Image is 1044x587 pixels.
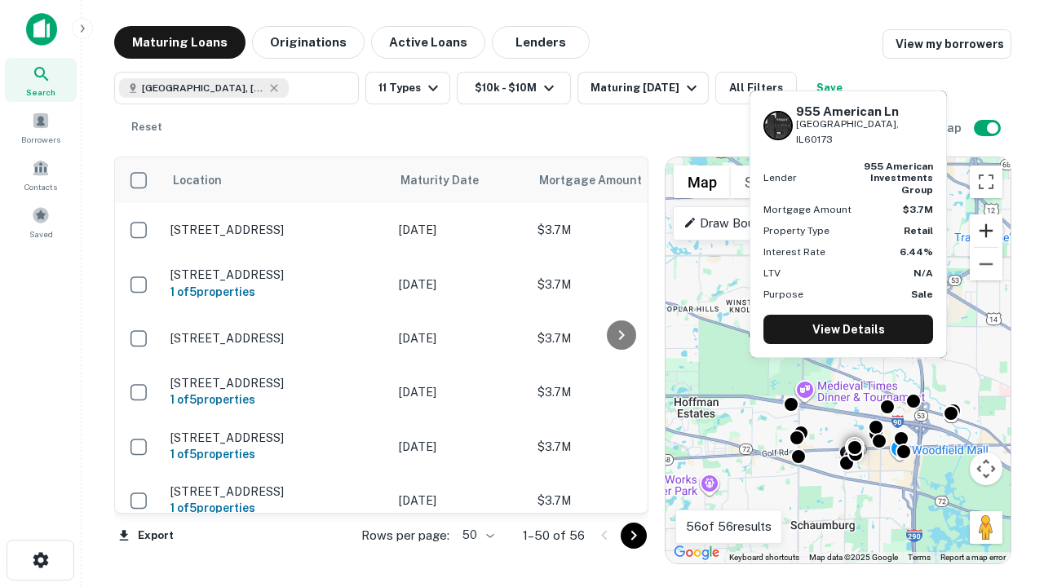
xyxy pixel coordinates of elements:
[970,166,1002,198] button: Toggle fullscreen view
[21,133,60,146] span: Borrowers
[399,329,521,347] p: [DATE]
[529,157,709,203] th: Mortgage Amount
[492,26,590,59] button: Lenders
[361,526,449,545] p: Rows per page:
[523,526,585,545] p: 1–50 of 56
[142,81,264,95] span: [GEOGRAPHIC_DATA], [GEOGRAPHIC_DATA]
[5,105,77,149] a: Borrowers
[537,276,701,293] p: $3.7M
[537,492,701,510] p: $3.7M
[26,13,57,46] img: capitalize-icon.png
[24,180,57,193] span: Contacts
[121,111,173,143] button: Reset
[391,157,529,203] th: Maturity Date
[970,248,1002,280] button: Zoom out
[29,227,53,241] span: Saved
[399,276,521,293] p: [DATE]
[399,438,521,456] p: [DATE]
[883,29,1011,59] a: View my borrowers
[670,542,723,563] img: Google
[170,376,383,391] p: [STREET_ADDRESS]
[729,552,799,563] button: Keyboard shortcuts
[252,26,365,59] button: Originations
[537,221,701,239] p: $3.7M
[763,202,852,217] p: Mortgage Amount
[170,267,383,282] p: [STREET_ADDRESS]
[400,170,500,190] span: Maturity Date
[763,245,825,259] p: Interest Rate
[940,553,1006,562] a: Report a map error
[900,246,933,258] strong: 6.44%
[763,287,803,302] p: Purpose
[731,166,812,198] button: Show satellite imagery
[170,283,383,301] h6: 1 of 5 properties
[399,221,521,239] p: [DATE]
[763,266,781,280] p: LTV
[5,200,77,244] a: Saved
[537,383,701,401] p: $3.7M
[686,517,772,536] p: 56 of 56 results
[456,523,497,547] div: 50
[674,166,731,198] button: Show street map
[365,72,450,104] button: 11 Types
[683,214,785,233] p: Draw Boundary
[539,170,663,190] span: Mortgage Amount
[666,157,1011,563] div: 0 0
[763,315,933,344] a: View Details
[763,170,797,185] p: Lender
[809,553,898,562] span: Map data ©2025 Google
[763,223,829,238] p: Property Type
[371,26,485,59] button: Active Loans
[911,289,933,300] strong: Sale
[621,523,647,549] button: Go to next page
[591,78,701,98] div: Maturing [DATE]
[457,72,571,104] button: $10k - $10M
[162,157,391,203] th: Location
[796,104,933,119] h6: 955 American Ln
[170,484,383,499] p: [STREET_ADDRESS]
[796,117,933,148] p: [GEOGRAPHIC_DATA], IL60173
[970,511,1002,544] button: Drag Pegman onto the map to open Street View
[170,499,383,517] h6: 1 of 5 properties
[715,72,797,104] button: All Filters
[577,72,709,104] button: Maturing [DATE]
[170,331,383,346] p: [STREET_ADDRESS]
[903,204,933,215] strong: $3.7M
[172,170,222,190] span: Location
[5,58,77,102] a: Search
[5,152,77,196] a: Contacts
[399,492,521,510] p: [DATE]
[114,26,246,59] button: Maturing Loans
[904,225,933,236] strong: Retail
[962,404,1044,483] iframe: Chat Widget
[114,523,178,548] button: Export
[670,542,723,563] a: Open this area in Google Maps (opens a new window)
[864,161,933,196] strong: 955 american investments group
[913,267,933,279] strong: N/A
[170,391,383,408] h6: 1 of 5 properties
[537,438,701,456] p: $3.7M
[26,86,55,99] span: Search
[803,72,856,104] button: Save your search to get updates of matches that match your search criteria.
[170,445,383,463] h6: 1 of 5 properties
[908,553,931,562] a: Terms
[537,329,701,347] p: $3.7M
[170,430,383,445] p: [STREET_ADDRESS]
[970,214,1002,247] button: Zoom in
[399,383,521,401] p: [DATE]
[170,223,383,237] p: [STREET_ADDRESS]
